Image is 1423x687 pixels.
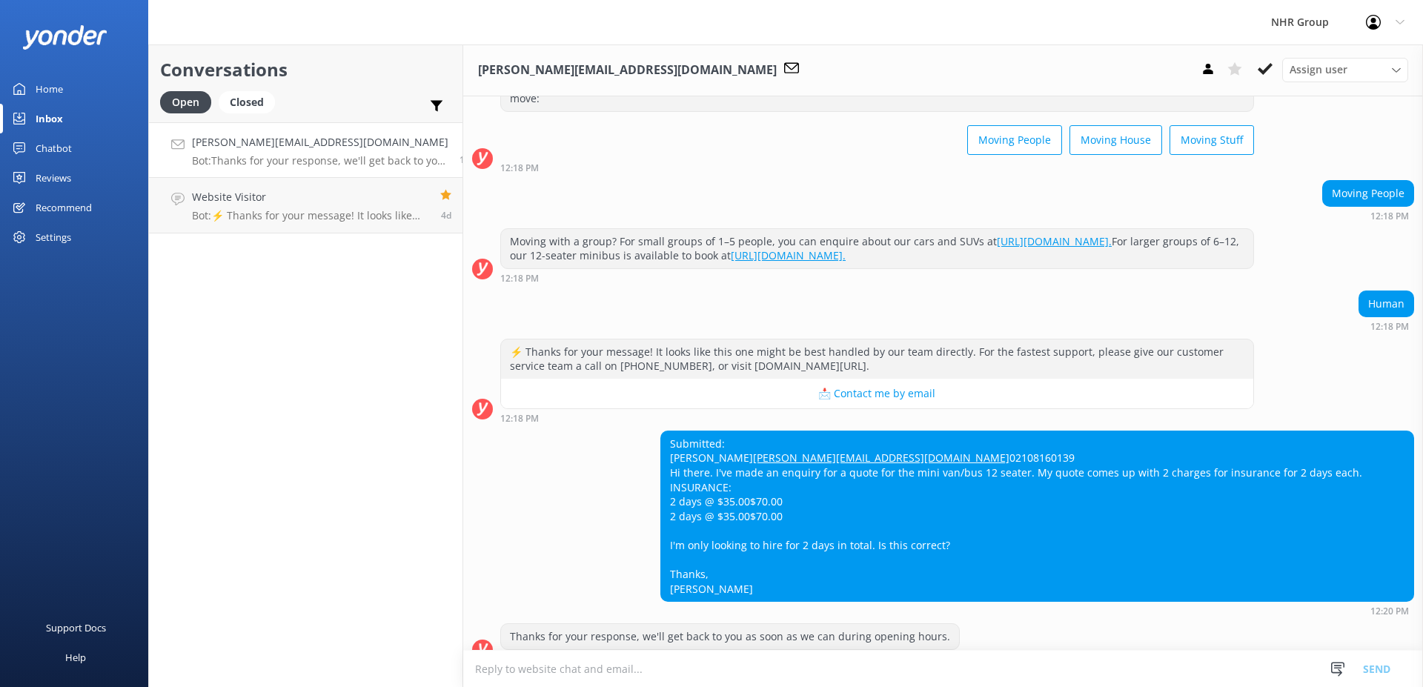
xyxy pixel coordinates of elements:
[1322,210,1414,221] div: Aug 20 2025 12:18pm (UTC +12:00) Pacific/Auckland
[36,74,63,104] div: Home
[1323,181,1413,206] div: Moving People
[501,229,1253,268] div: Moving with a group? For small groups of 1–5 people, you can enquire about our cars and SUVs at F...
[192,189,429,205] h4: Website Visitor
[149,122,462,178] a: [PERSON_NAME][EMAIL_ADDRESS][DOMAIN_NAME]Bot:Thanks for your response, we'll get back to you as s...
[1170,125,1254,155] button: Moving Stuff
[500,273,1254,283] div: Aug 20 2025 12:18pm (UTC +12:00) Pacific/Auckland
[967,125,1062,155] button: Moving People
[65,643,86,672] div: Help
[1359,291,1413,316] div: Human
[500,274,539,283] strong: 12:18 PM
[36,222,71,252] div: Settings
[661,431,1413,602] div: Submitted: [PERSON_NAME] 02108160139 Hi there. I've made an enquiry for a quote for the mini van/...
[22,25,107,50] img: yonder-white-logo.png
[1069,125,1162,155] button: Moving House
[997,234,1112,248] a: [URL][DOMAIN_NAME].
[1370,212,1409,221] strong: 12:18 PM
[660,605,1414,616] div: Aug 20 2025 12:20pm (UTC +12:00) Pacific/Auckland
[1370,607,1409,616] strong: 12:20 PM
[501,379,1253,408] button: 📩 Contact me by email
[219,93,282,110] a: Closed
[36,104,63,133] div: Inbox
[160,93,219,110] a: Open
[500,162,1254,173] div: Aug 20 2025 12:18pm (UTC +12:00) Pacific/Auckland
[160,91,211,113] div: Open
[36,133,72,163] div: Chatbot
[441,209,451,222] span: Aug 17 2025 01:17pm (UTC +12:00) Pacific/Auckland
[160,56,451,84] h2: Conversations
[500,414,539,423] strong: 12:18 PM
[501,339,1253,379] div: ⚡ Thanks for your message! It looks like this one might be best handled by our team directly. For...
[192,209,429,222] p: Bot: ⚡ Thanks for your message! It looks like this one might be best handled by our team directly...
[500,164,539,173] strong: 12:18 PM
[501,624,959,649] div: Thanks for your response, we'll get back to you as soon as we can during opening hours.
[219,91,275,113] div: Closed
[731,248,846,262] a: [URL][DOMAIN_NAME].
[46,613,106,643] div: Support Docs
[753,451,1009,465] a: [PERSON_NAME][EMAIL_ADDRESS][DOMAIN_NAME]
[460,153,470,166] span: Aug 20 2025 12:20pm (UTC +12:00) Pacific/Auckland
[149,178,462,233] a: Website VisitorBot:⚡ Thanks for your message! It looks like this one might be best handled by our...
[1359,321,1414,331] div: Aug 20 2025 12:18pm (UTC +12:00) Pacific/Auckland
[1282,58,1408,82] div: Assign User
[192,154,448,167] p: Bot: Thanks for your response, we'll get back to you as soon as we can during opening hours.
[1290,62,1347,78] span: Assign user
[36,193,92,222] div: Recommend
[36,163,71,193] div: Reviews
[192,134,448,150] h4: [PERSON_NAME][EMAIL_ADDRESS][DOMAIN_NAME]
[500,413,1254,423] div: Aug 20 2025 12:18pm (UTC +12:00) Pacific/Auckland
[1370,322,1409,331] strong: 12:18 PM
[478,61,777,80] h3: [PERSON_NAME][EMAIL_ADDRESS][DOMAIN_NAME]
